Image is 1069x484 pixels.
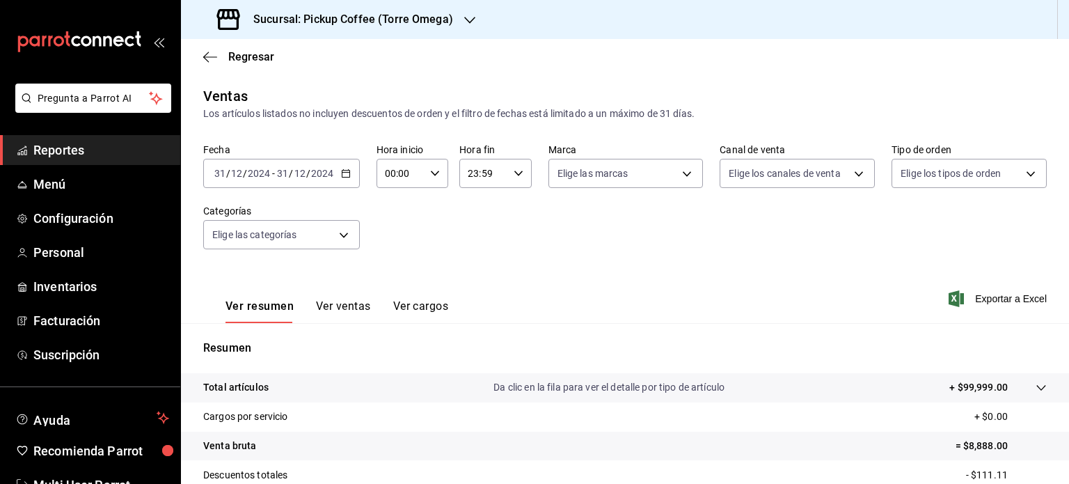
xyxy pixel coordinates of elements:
[951,290,1047,307] button: Exportar a Excel
[33,209,169,228] span: Configuración
[153,36,164,47] button: open_drawer_menu
[226,168,230,179] span: /
[38,91,150,106] span: Pregunta a Parrot AI
[33,345,169,364] span: Suscripción
[272,168,275,179] span: -
[33,311,169,330] span: Facturación
[10,101,171,116] a: Pregunta a Parrot AI
[393,299,449,323] button: Ver cargos
[203,340,1047,357] p: Resumen
[243,168,247,179] span: /
[966,468,1047,483] p: - $111.11
[892,145,1047,155] label: Tipo de orden
[247,168,271,179] input: ----
[33,243,169,262] span: Personal
[203,380,269,395] p: Total artículos
[203,409,288,424] p: Cargos por servicio
[203,439,256,453] p: Venta bruta
[203,107,1047,121] div: Los artículos listados no incluyen descuentos de orden y el filtro de fechas está limitado a un m...
[225,299,294,323] button: Ver resumen
[15,84,171,113] button: Pregunta a Parrot AI
[289,168,293,179] span: /
[377,145,448,155] label: Hora inicio
[228,50,274,63] span: Regresar
[310,168,334,179] input: ----
[493,380,724,395] p: Da clic en la fila para ver el detalle por tipo de artículo
[203,86,248,107] div: Ventas
[316,299,371,323] button: Ver ventas
[294,168,306,179] input: --
[230,168,243,179] input: --
[242,11,453,28] h3: Sucursal: Pickup Coffee (Torre Omega)
[225,299,448,323] div: navigation tabs
[214,168,226,179] input: --
[33,277,169,296] span: Inventarios
[548,145,704,155] label: Marca
[203,145,360,155] label: Fecha
[956,439,1047,453] p: = $8,888.00
[33,175,169,194] span: Menú
[33,442,169,460] span: Recomienda Parrot
[729,166,840,180] span: Elige los canales de venta
[212,228,297,242] span: Elige las categorías
[901,166,1001,180] span: Elige los tipos de orden
[203,206,360,216] label: Categorías
[276,168,289,179] input: --
[203,50,274,63] button: Regresar
[33,141,169,159] span: Reportes
[720,145,875,155] label: Canal de venta
[33,409,151,426] span: Ayuda
[203,468,287,483] p: Descuentos totales
[459,145,531,155] label: Hora fin
[306,168,310,179] span: /
[974,409,1047,424] p: + $0.00
[949,380,1008,395] p: + $99,999.00
[557,166,628,180] span: Elige las marcas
